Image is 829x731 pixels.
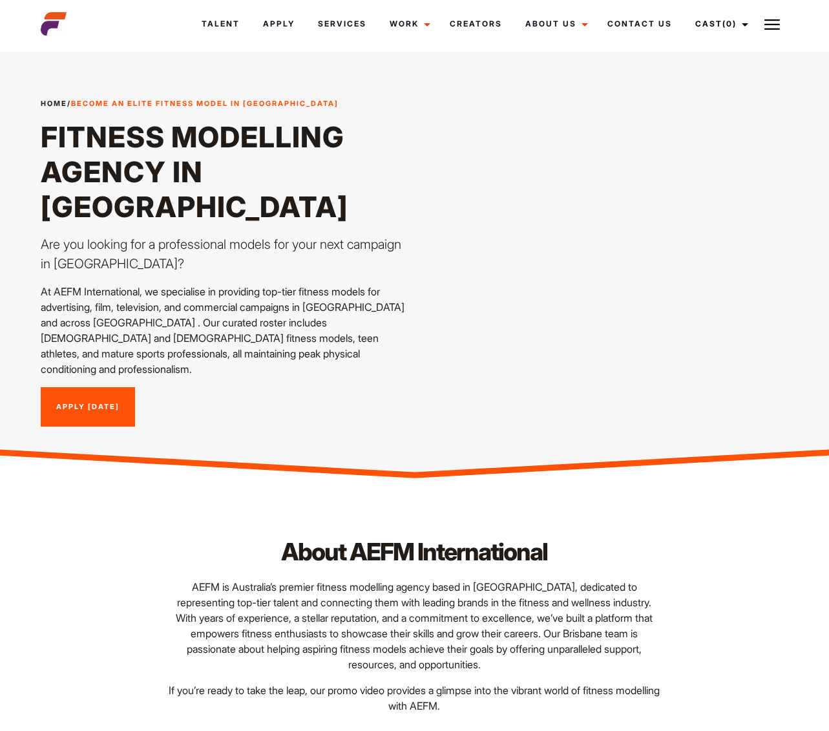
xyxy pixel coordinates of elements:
[41,120,406,224] h1: Fitness Modelling Agency in [GEOGRAPHIC_DATA]
[764,17,780,32] img: Burger icon
[168,535,661,569] h2: About AEFM International
[514,6,596,41] a: About Us
[306,6,378,41] a: Services
[722,19,737,28] span: (0)
[41,99,67,108] a: Home
[190,6,251,41] a: Talent
[251,6,306,41] a: Apply
[438,6,514,41] a: Creators
[168,579,661,672] p: AEFM is Australia’s premier fitness modelling agency based in [GEOGRAPHIC_DATA], dedicated to rep...
[41,235,406,273] p: Are you looking for a professional models for your next campaign in [GEOGRAPHIC_DATA]?
[684,6,756,41] a: Cast(0)
[41,11,67,37] img: cropped-aefm-brand-fav-22-square.png
[41,284,406,377] p: At AEFM International, we specialise in providing top-tier fitness models for advertising, film, ...
[378,6,438,41] a: Work
[41,387,135,427] a: Apply [DATE]
[168,683,661,714] p: If you’re ready to take the leap, our promo video provides a glimpse into the vibrant world of fi...
[41,98,339,109] span: /
[596,6,684,41] a: Contact Us
[71,99,339,108] strong: Become an Elite Fitness Model in [GEOGRAPHIC_DATA]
